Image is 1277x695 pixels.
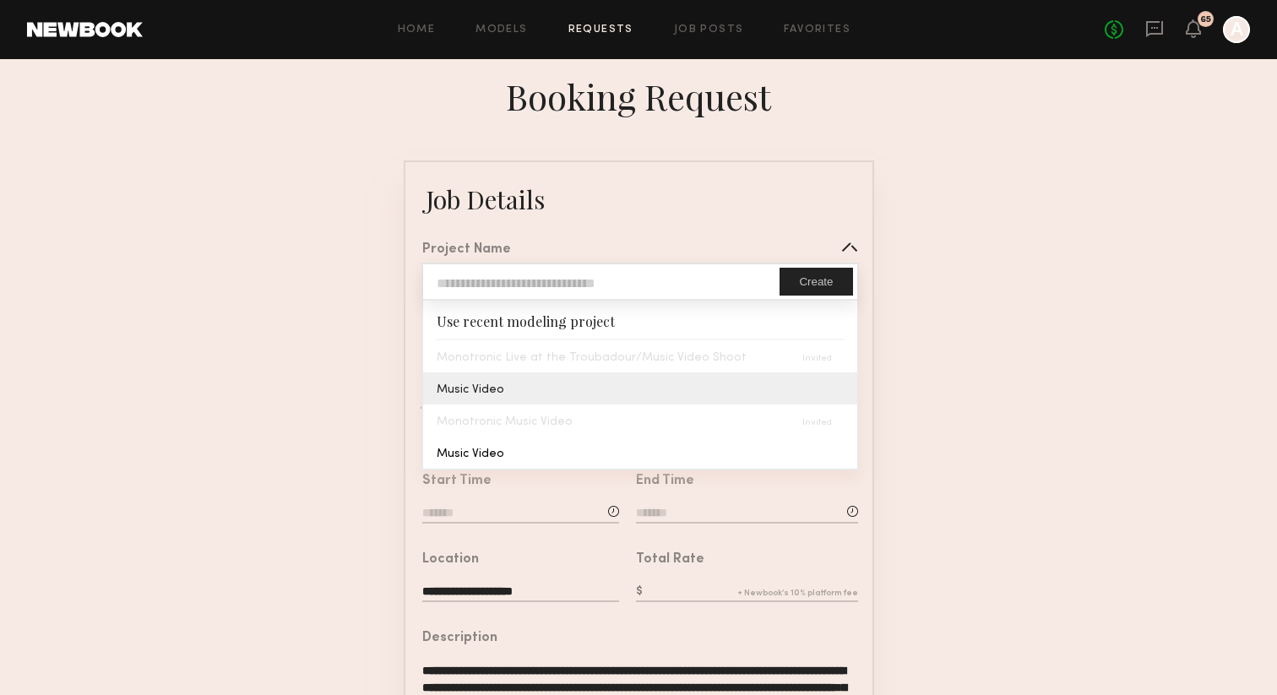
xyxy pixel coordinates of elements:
[426,182,545,216] div: Job Details
[784,24,850,35] a: Favorites
[422,553,479,567] div: Location
[422,475,492,488] div: Start Time
[780,268,852,296] button: Create
[423,301,856,339] div: Use recent modeling project
[398,24,436,35] a: Home
[423,372,856,405] div: Music Video
[674,24,744,35] a: Job Posts
[423,437,856,469] div: Music Video
[422,632,497,645] div: Description
[506,73,771,120] div: Booking Request
[1223,16,1250,43] a: A
[423,405,856,437] div: Monotronic Music Video
[636,553,704,567] div: Total Rate
[422,243,511,257] div: Project Name
[475,24,527,35] a: Models
[423,340,856,372] div: Monotronic Live at the Troubadour/Music Video Shoot
[636,475,694,488] div: End Time
[568,24,633,35] a: Requests
[1200,15,1211,24] div: 65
